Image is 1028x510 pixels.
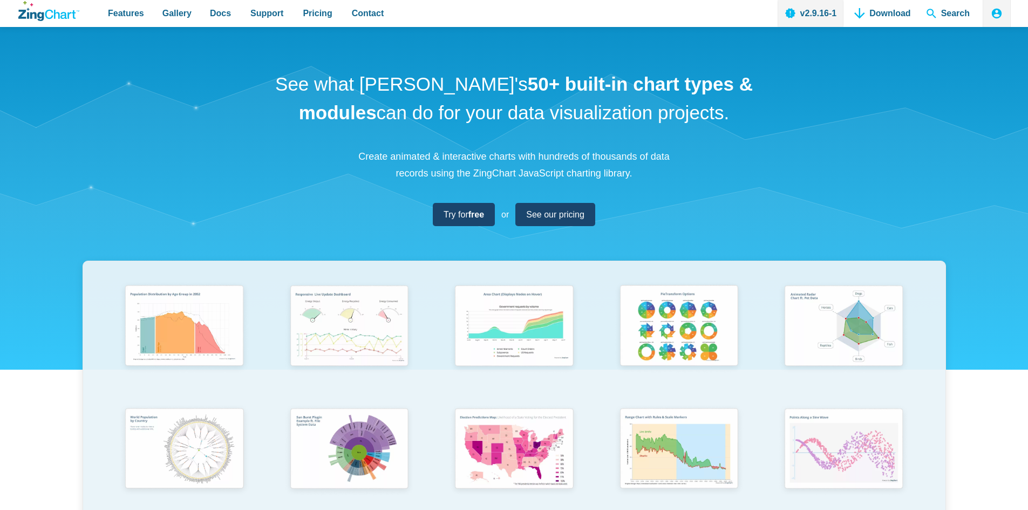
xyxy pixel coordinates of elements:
[596,280,761,403] a: Pie Transform Options
[162,6,192,21] span: Gallery
[271,70,757,127] h1: See what [PERSON_NAME]'s can do for your data visualization projects.
[352,148,676,181] p: Create animated & interactive charts with hundreds of thousands of data records using the ZingCha...
[299,73,753,123] strong: 50+ built-in chart types & modules
[118,280,250,374] img: Population Distribution by Age Group in 2052
[468,210,484,219] strong: free
[501,207,509,222] span: or
[210,6,231,21] span: Docs
[778,403,909,497] img: Points Along a Sine Wave
[102,280,267,403] a: Population Distribution by Age Group in 2052
[515,203,595,226] a: See our pricing
[283,280,415,374] img: Responsive Live Update Dashboard
[283,403,415,497] img: Sun Burst Plugin Example ft. File System Data
[303,6,332,21] span: Pricing
[18,1,79,21] a: ZingChart Logo. Click to return to the homepage
[613,403,745,498] img: Range Chart with Rultes & Scale Markers
[108,6,144,21] span: Features
[761,280,927,403] a: Animated Radar Chart ft. Pet Data
[448,403,580,497] img: Election Predictions Map
[778,280,909,374] img: Animated Radar Chart ft. Pet Data
[267,280,432,403] a: Responsive Live Update Dashboard
[352,6,384,21] span: Contact
[613,280,745,374] img: Pie Transform Options
[526,207,584,222] span: See our pricing
[118,403,250,498] img: World Population by Country
[433,203,495,226] a: Try forfree
[448,280,580,374] img: Area Chart (Displays Nodes on Hover)
[444,207,484,222] span: Try for
[432,280,597,403] a: Area Chart (Displays Nodes on Hover)
[250,6,283,21] span: Support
